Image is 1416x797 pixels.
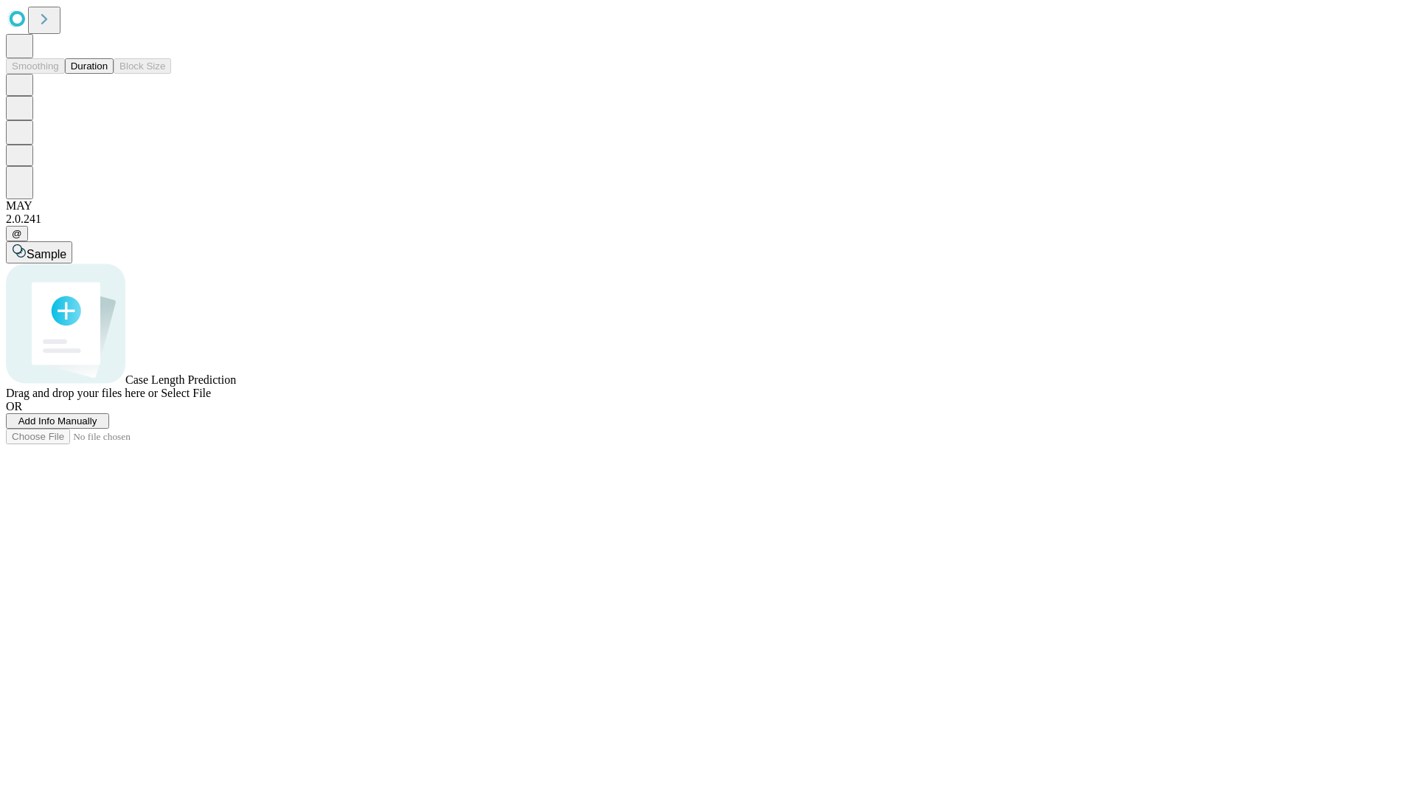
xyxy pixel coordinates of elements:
[114,58,171,74] button: Block Size
[6,226,28,241] button: @
[18,415,97,427] span: Add Info Manually
[6,58,65,74] button: Smoothing
[6,413,109,429] button: Add Info Manually
[6,387,158,399] span: Drag and drop your files here or
[27,248,66,261] span: Sample
[6,199,1410,213] div: MAY
[6,241,72,263] button: Sample
[161,387,211,399] span: Select File
[6,400,22,413] span: OR
[65,58,114,74] button: Duration
[6,213,1410,226] div: 2.0.241
[12,228,22,239] span: @
[125,373,236,386] span: Case Length Prediction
